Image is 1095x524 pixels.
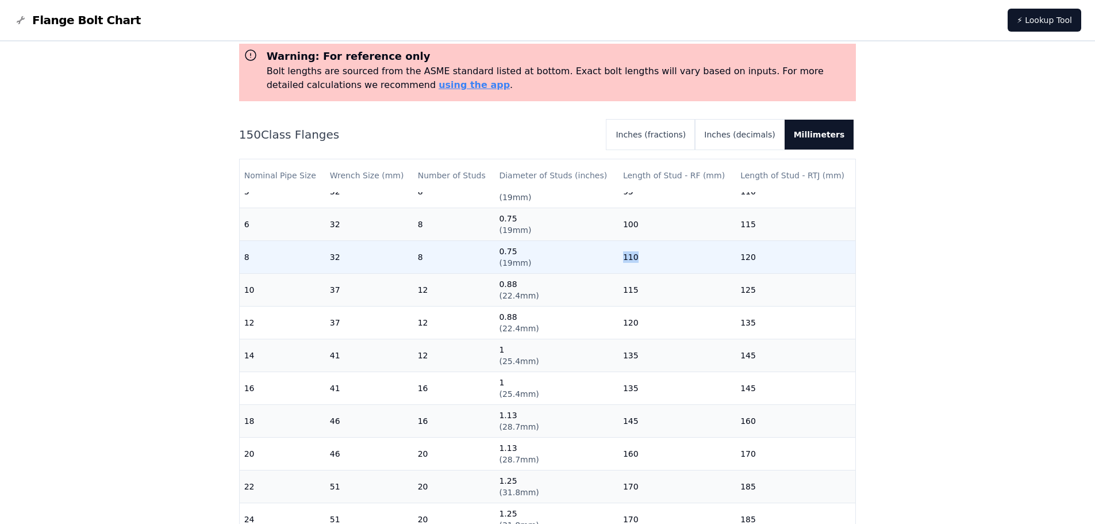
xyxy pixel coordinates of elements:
[618,372,736,404] td: 135
[499,357,539,366] span: ( 25.4mm )
[325,470,413,503] td: 51
[240,470,325,503] td: 22
[240,339,325,372] td: 14
[785,120,854,150] button: Millimeters
[240,159,325,192] th: Nominal Pipe Size
[736,306,855,339] td: 135
[240,437,325,470] td: 20
[494,240,618,273] td: 0.75
[267,48,852,64] h3: Warning: For reference only
[499,291,539,300] span: ( 22.4mm )
[413,306,495,339] td: 12
[1008,9,1081,32] a: ⚡ Lookup Tool
[736,437,855,470] td: 170
[695,120,784,150] button: Inches (decimals)
[325,273,413,306] td: 37
[413,240,495,273] td: 8
[499,193,531,202] span: ( 19mm )
[618,339,736,372] td: 135
[618,437,736,470] td: 160
[736,240,855,273] td: 120
[240,208,325,240] td: 6
[499,488,539,497] span: ( 31.8mm )
[736,273,855,306] td: 125
[494,470,618,503] td: 1.25
[618,273,736,306] td: 115
[499,389,539,399] span: ( 25.4mm )
[499,225,531,235] span: ( 19mm )
[413,273,495,306] td: 12
[499,324,539,333] span: ( 22.4mm )
[14,13,28,27] img: Flange Bolt Chart Logo
[267,64,852,92] p: Bolt lengths are sourced from the ASME standard listed at bottom. Exact bolt lengths will vary ba...
[494,437,618,470] td: 1.13
[736,208,855,240] td: 115
[413,437,495,470] td: 20
[439,79,510,90] a: using the app
[618,208,736,240] td: 100
[413,339,495,372] td: 12
[499,455,539,464] span: ( 28.7mm )
[618,240,736,273] td: 110
[618,404,736,437] td: 145
[413,470,495,503] td: 20
[240,372,325,404] td: 16
[239,127,598,143] h2: 150 Class Flanges
[494,339,618,372] td: 1
[14,12,141,28] a: Flange Bolt Chart LogoFlange Bolt Chart
[736,372,855,404] td: 145
[494,208,618,240] td: 0.75
[325,339,413,372] td: 41
[325,372,413,404] td: 41
[736,339,855,372] td: 145
[240,240,325,273] td: 8
[494,404,618,437] td: 1.13
[736,404,855,437] td: 160
[499,422,539,431] span: ( 28.7mm )
[325,159,413,192] th: Wrench Size (mm)
[494,306,618,339] td: 0.88
[240,273,325,306] td: 10
[325,404,413,437] td: 46
[413,208,495,240] td: 8
[618,470,736,503] td: 170
[413,404,495,437] td: 16
[494,159,618,192] th: Diameter of Studs (inches)
[32,12,141,28] span: Flange Bolt Chart
[499,258,531,267] span: ( 19mm )
[325,306,413,339] td: 37
[325,437,413,470] td: 46
[413,372,495,404] td: 16
[618,306,736,339] td: 120
[325,240,413,273] td: 32
[736,159,855,192] th: Length of Stud - RTJ (mm)
[413,159,495,192] th: Number of Studs
[240,404,325,437] td: 18
[736,470,855,503] td: 185
[325,208,413,240] td: 32
[606,120,695,150] button: Inches (fractions)
[494,372,618,404] td: 1
[240,306,325,339] td: 12
[618,159,736,192] th: Length of Stud - RF (mm)
[494,273,618,306] td: 0.88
